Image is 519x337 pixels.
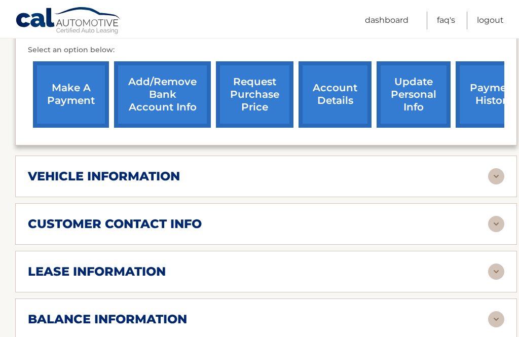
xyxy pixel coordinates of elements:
a: request purchase price [216,61,293,128]
a: Cal Automotive [15,7,122,36]
a: Dashboard [365,12,409,29]
h2: customer contact info [28,216,202,232]
img: accordion-rest.svg [488,216,504,232]
p: Select an option below: [28,44,504,56]
a: account details [299,61,372,128]
img: accordion-rest.svg [488,311,504,327]
h2: balance information [28,312,187,327]
a: FAQ's [437,12,455,29]
h2: lease information [28,264,166,279]
img: accordion-rest.svg [488,168,504,184]
a: Logout [477,12,504,29]
a: Add/Remove bank account info [114,61,211,128]
a: update personal info [377,61,451,128]
a: make a payment [33,61,109,128]
h2: vehicle information [28,169,180,184]
img: accordion-rest.svg [488,264,504,280]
